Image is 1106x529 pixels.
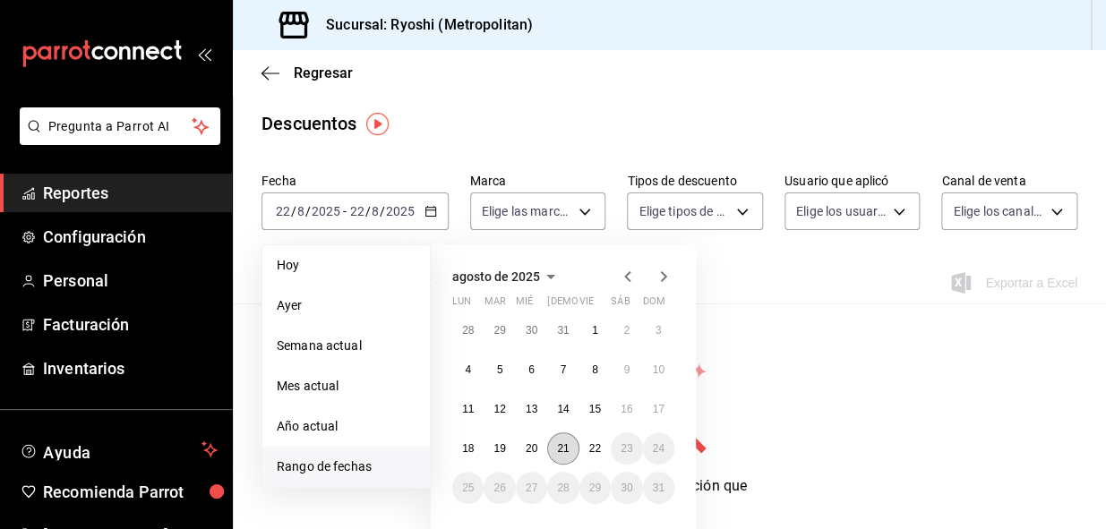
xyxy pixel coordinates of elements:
span: Elige las marcas [482,202,573,220]
abbr: sábado [611,295,630,314]
span: Año actual [277,417,416,436]
button: 11 de agosto de 2025 [452,393,484,425]
button: 16 de agosto de 2025 [611,393,642,425]
button: 24 de agosto de 2025 [643,432,674,465]
span: Elige los usuarios [796,202,887,220]
abbr: 28 de agosto de 2025 [557,482,569,494]
button: 6 de agosto de 2025 [516,354,547,386]
span: Mes actual [277,377,416,396]
span: Ayuda [43,439,194,460]
button: 26 de agosto de 2025 [484,472,515,504]
abbr: 3 de agosto de 2025 [656,324,662,337]
abbr: 24 de agosto de 2025 [653,442,664,455]
button: 9 de agosto de 2025 [611,354,642,386]
button: agosto de 2025 [452,266,562,287]
button: 30 de agosto de 2025 [611,472,642,504]
span: Pregunta a Parrot AI [48,117,193,136]
img: Tooltip marker [366,113,389,135]
span: Facturación [43,312,218,337]
abbr: 30 de agosto de 2025 [621,482,632,494]
button: 8 de agosto de 2025 [579,354,611,386]
abbr: martes [484,295,505,314]
button: 1 de agosto de 2025 [579,314,611,346]
abbr: 2 de agosto de 2025 [623,324,630,337]
abbr: miércoles [516,295,533,314]
button: 28 de julio de 2025 [452,314,484,346]
abbr: 20 de agosto de 2025 [526,442,537,455]
button: 3 de agosto de 2025 [643,314,674,346]
input: -- [348,204,364,218]
abbr: 13 de agosto de 2025 [526,403,537,415]
span: Personal [43,269,218,293]
span: Configuración [43,225,218,249]
abbr: 31 de agosto de 2025 [653,482,664,494]
abbr: 22 de agosto de 2025 [589,442,601,455]
button: 29 de julio de 2025 [484,314,515,346]
button: 2 de agosto de 2025 [611,314,642,346]
span: / [305,204,311,218]
a: Pregunta a Parrot AI [13,130,220,149]
abbr: 26 de agosto de 2025 [493,482,505,494]
abbr: 11 de agosto de 2025 [462,403,474,415]
span: Elige los canales de venta [953,202,1044,220]
abbr: 7 de agosto de 2025 [561,363,567,376]
span: - [343,204,347,218]
button: 29 de agosto de 2025 [579,472,611,504]
button: 10 de agosto de 2025 [643,354,674,386]
span: Reportes [43,181,218,205]
input: -- [371,204,380,218]
abbr: 21 de agosto de 2025 [557,442,569,455]
button: 12 de agosto de 2025 [484,393,515,425]
abbr: 16 de agosto de 2025 [621,403,632,415]
abbr: 29 de julio de 2025 [493,324,505,337]
span: Semana actual [277,337,416,355]
h3: Sucursal: Ryoshi (Metropolitan) [312,14,533,36]
div: Descuentos [261,110,356,137]
button: 19 de agosto de 2025 [484,432,515,465]
button: 31 de agosto de 2025 [643,472,674,504]
button: 7 de agosto de 2025 [547,354,579,386]
abbr: 19 de agosto de 2025 [493,442,505,455]
abbr: 4 de agosto de 2025 [465,363,471,376]
abbr: 18 de agosto de 2025 [462,442,474,455]
span: Hoy [277,256,416,275]
span: Recomienda Parrot [43,480,218,504]
button: 25 de agosto de 2025 [452,472,484,504]
button: Regresar [261,64,353,81]
abbr: 29 de agosto de 2025 [589,482,601,494]
input: -- [275,204,291,218]
span: agosto de 2025 [452,269,540,284]
label: Tipos de descuento [627,175,763,187]
abbr: 8 de agosto de 2025 [592,363,598,376]
abbr: 14 de agosto de 2025 [557,403,569,415]
abbr: 30 de julio de 2025 [526,324,537,337]
span: Elige tipos de descuento [639,202,730,220]
abbr: 27 de agosto de 2025 [526,482,537,494]
span: / [364,204,370,218]
abbr: lunes [452,295,471,314]
button: 5 de agosto de 2025 [484,354,515,386]
button: 15 de agosto de 2025 [579,393,611,425]
button: 18 de agosto de 2025 [452,432,484,465]
span: Rango de fechas [277,457,416,476]
abbr: 10 de agosto de 2025 [653,363,664,376]
label: Canal de venta [941,175,1077,187]
input: ---- [385,204,416,218]
abbr: 5 de agosto de 2025 [497,363,503,376]
span: / [380,204,385,218]
button: 27 de agosto de 2025 [516,472,547,504]
abbr: 28 de julio de 2025 [462,324,474,337]
button: 31 de julio de 2025 [547,314,579,346]
abbr: 17 de agosto de 2025 [653,403,664,415]
label: Fecha [261,175,449,187]
abbr: 31 de julio de 2025 [557,324,569,337]
button: 30 de julio de 2025 [516,314,547,346]
input: -- [296,204,305,218]
button: 13 de agosto de 2025 [516,393,547,425]
span: / [291,204,296,218]
button: 4 de agosto de 2025 [452,354,484,386]
span: Regresar [294,64,353,81]
button: open_drawer_menu [197,47,211,61]
button: 22 de agosto de 2025 [579,432,611,465]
